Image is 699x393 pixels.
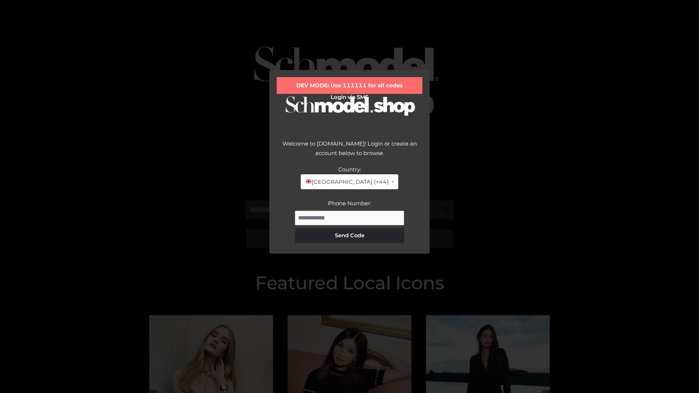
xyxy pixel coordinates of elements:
[295,228,404,243] button: Send Code
[338,166,361,173] label: Country:
[277,77,422,94] div: DEV MODE: Use 111111 for all codes
[277,94,422,100] h2: Login via SMS
[328,200,371,207] label: Phone Number:
[305,177,388,187] span: [GEOGRAPHIC_DATA] (+44)
[277,139,422,165] div: Welcome to [DOMAIN_NAME]! Login or create an account below to browse.
[306,179,311,184] img: 🇬🇧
